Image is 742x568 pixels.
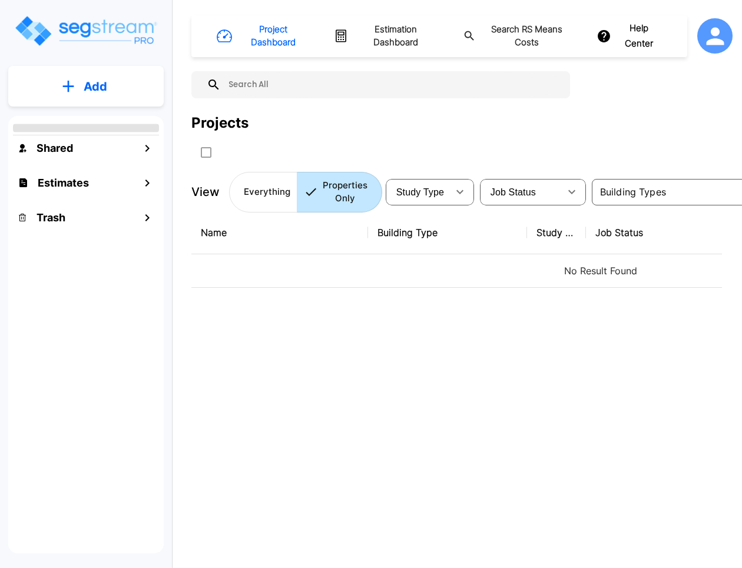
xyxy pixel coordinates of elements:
[396,187,444,197] span: Study Type
[229,172,297,212] button: Everything
[329,18,445,54] button: Estimation Dashboard
[221,71,564,98] input: Search All
[37,210,65,225] h1: Trash
[38,175,89,191] h1: Estimates
[14,14,158,48] img: Logo
[237,23,309,49] h1: Project Dashboard
[353,23,438,49] h1: Estimation Dashboard
[212,18,315,54] button: Project Dashboard
[527,211,586,254] th: Study Type
[323,179,367,205] p: Properties Only
[388,175,448,208] div: Select
[594,17,667,55] button: Help Center
[229,172,382,212] div: Platform
[194,141,218,164] button: SelectAll
[191,112,249,134] div: Projects
[37,140,73,156] h1: Shared
[481,23,574,49] h1: Search RS Means Costs
[491,187,536,197] span: Job Status
[244,185,290,199] p: Everything
[482,175,560,208] div: Select
[459,18,580,54] button: Search RS Means Costs
[8,69,164,104] button: Add
[84,78,107,95] p: Add
[297,172,382,212] button: Properties Only
[191,183,220,201] p: View
[191,211,368,254] th: Name
[368,211,527,254] th: Building Type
